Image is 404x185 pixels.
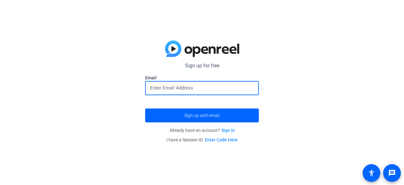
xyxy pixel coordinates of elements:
span: I have a Session ID. [166,137,238,142]
button: Sign up with email [145,108,259,122]
p: Sign up for free [145,62,259,70]
mat-icon: accessibility [368,169,375,177]
a: Sign in [221,128,235,133]
input: Enter Email Address [150,84,254,92]
a: Enter Code Here [205,137,238,142]
mat-icon: message [388,169,396,177]
img: blue-gradient.svg [165,40,239,57]
label: Email [145,75,259,81]
span: Already have an account? [169,128,235,133]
